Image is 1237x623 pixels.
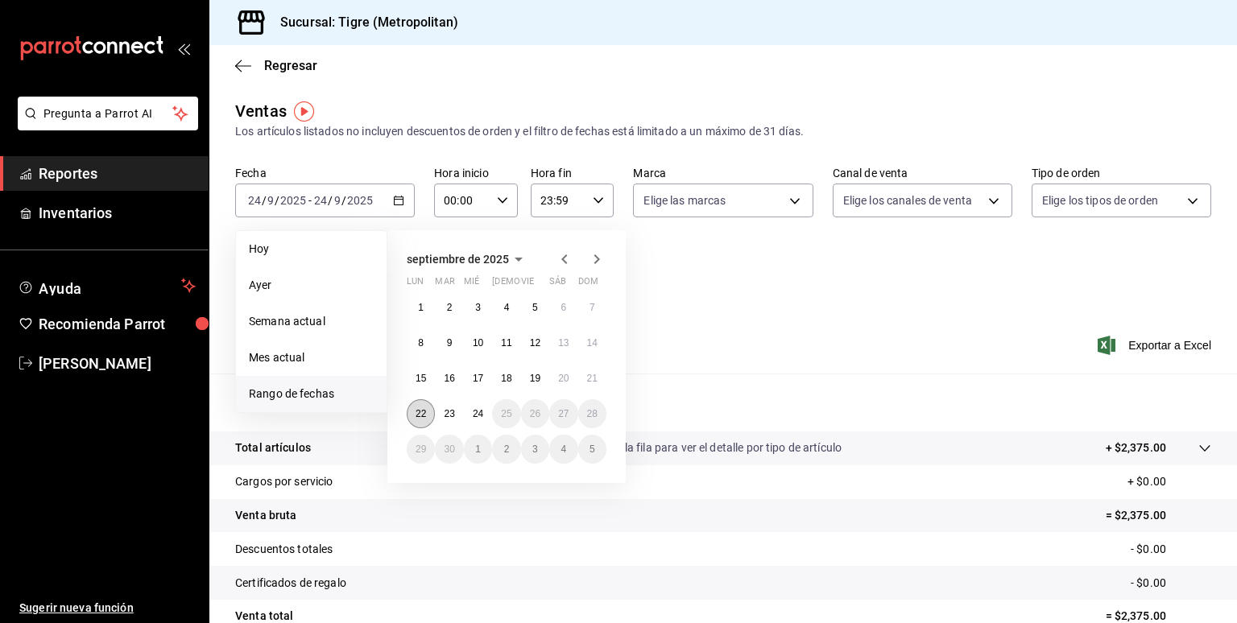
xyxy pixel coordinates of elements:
span: - [308,194,312,207]
span: Pregunta a Parrot AI [43,105,173,122]
label: Hora fin [531,167,614,179]
abbr: 8 de septiembre de 2025 [418,337,424,349]
button: 28 de septiembre de 2025 [578,399,606,428]
span: / [262,194,267,207]
input: -- [313,194,328,207]
img: Tooltip marker [294,101,314,122]
p: Da clic en la fila para ver el detalle por tipo de artículo [574,439,842,456]
abbr: 10 de septiembre de 2025 [473,337,483,349]
abbr: 20 de septiembre de 2025 [558,373,569,384]
abbr: 11 de septiembre de 2025 [501,337,511,349]
span: / [275,194,279,207]
button: 10 de septiembre de 2025 [464,328,492,357]
input: -- [333,194,341,207]
button: 2 de octubre de 2025 [492,435,520,464]
abbr: 24 de septiembre de 2025 [473,408,483,419]
p: Resumen [235,393,1211,412]
span: Reportes [39,163,196,184]
span: Regresar [264,58,317,73]
abbr: 22 de septiembre de 2025 [416,408,426,419]
abbr: 4 de octubre de 2025 [561,444,566,455]
button: 21 de septiembre de 2025 [578,364,606,393]
button: 6 de septiembre de 2025 [549,293,577,322]
abbr: 18 de septiembre de 2025 [501,373,511,384]
button: 25 de septiembre de 2025 [492,399,520,428]
abbr: 15 de septiembre de 2025 [416,373,426,384]
button: 20 de septiembre de 2025 [549,364,577,393]
abbr: 29 de septiembre de 2025 [416,444,426,455]
abbr: 3 de octubre de 2025 [532,444,538,455]
abbr: 9 de septiembre de 2025 [447,337,453,349]
button: 16 de septiembre de 2025 [435,364,463,393]
abbr: sábado [549,276,566,293]
button: open_drawer_menu [177,42,190,55]
abbr: 19 de septiembre de 2025 [530,373,540,384]
input: -- [247,194,262,207]
button: 14 de septiembre de 2025 [578,328,606,357]
abbr: 16 de septiembre de 2025 [444,373,454,384]
input: -- [267,194,275,207]
abbr: 28 de septiembre de 2025 [587,408,598,419]
button: 26 de septiembre de 2025 [521,399,549,428]
button: 19 de septiembre de 2025 [521,364,549,393]
span: Rango de fechas [249,386,374,402]
p: + $2,375.00 [1106,439,1166,456]
button: 1 de octubre de 2025 [464,435,492,464]
abbr: 4 de septiembre de 2025 [504,302,510,313]
label: Canal de venta [833,167,1012,179]
button: 4 de septiembre de 2025 [492,293,520,322]
button: 1 de septiembre de 2025 [407,293,435,322]
span: [PERSON_NAME] [39,353,196,374]
abbr: lunes [407,276,424,293]
abbr: jueves [492,276,587,293]
p: Descuentos totales [235,541,333,558]
input: ---- [279,194,307,207]
abbr: 1 de octubre de 2025 [475,444,481,455]
button: septiembre de 2025 [407,250,528,269]
label: Fecha [235,167,415,179]
abbr: 2 de septiembre de 2025 [447,302,453,313]
abbr: 25 de septiembre de 2025 [501,408,511,419]
p: Venta bruta [235,507,296,524]
abbr: 17 de septiembre de 2025 [473,373,483,384]
abbr: 3 de septiembre de 2025 [475,302,481,313]
span: / [341,194,346,207]
button: 24 de septiembre de 2025 [464,399,492,428]
span: Elige las marcas [643,192,726,208]
abbr: 5 de octubre de 2025 [590,444,595,455]
span: Semana actual [249,313,374,330]
span: Elige los canales de venta [843,192,972,208]
abbr: 5 de septiembre de 2025 [532,302,538,313]
p: Certificados de regalo [235,575,346,592]
button: 4 de octubre de 2025 [549,435,577,464]
abbr: 1 de septiembre de 2025 [418,302,424,313]
span: / [328,194,333,207]
abbr: miércoles [464,276,479,293]
abbr: 2 de octubre de 2025 [504,444,510,455]
abbr: 6 de septiembre de 2025 [561,302,566,313]
p: - $0.00 [1131,541,1211,558]
button: Exportar a Excel [1101,336,1211,355]
div: Los artículos listados no incluyen descuentos de orden y el filtro de fechas está limitado a un m... [235,123,1211,140]
label: Tipo de orden [1032,167,1211,179]
p: Total artículos [235,439,311,456]
abbr: 21 de septiembre de 2025 [587,373,598,384]
button: 13 de septiembre de 2025 [549,328,577,357]
button: 3 de octubre de 2025 [521,435,549,464]
span: Ayer [249,277,374,294]
span: Hoy [249,241,374,258]
p: + $0.00 [1127,473,1211,490]
button: Regresar [235,58,317,73]
p: - $0.00 [1131,575,1211,592]
span: Recomienda Parrot [39,313,196,335]
button: 7 de septiembre de 2025 [578,293,606,322]
abbr: martes [435,276,454,293]
abbr: 12 de septiembre de 2025 [530,337,540,349]
span: septiembre de 2025 [407,253,509,266]
a: Pregunta a Parrot AI [11,117,198,134]
span: Mes actual [249,349,374,366]
span: Ayuda [39,276,175,295]
abbr: 7 de septiembre de 2025 [590,302,595,313]
button: 5 de octubre de 2025 [578,435,606,464]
